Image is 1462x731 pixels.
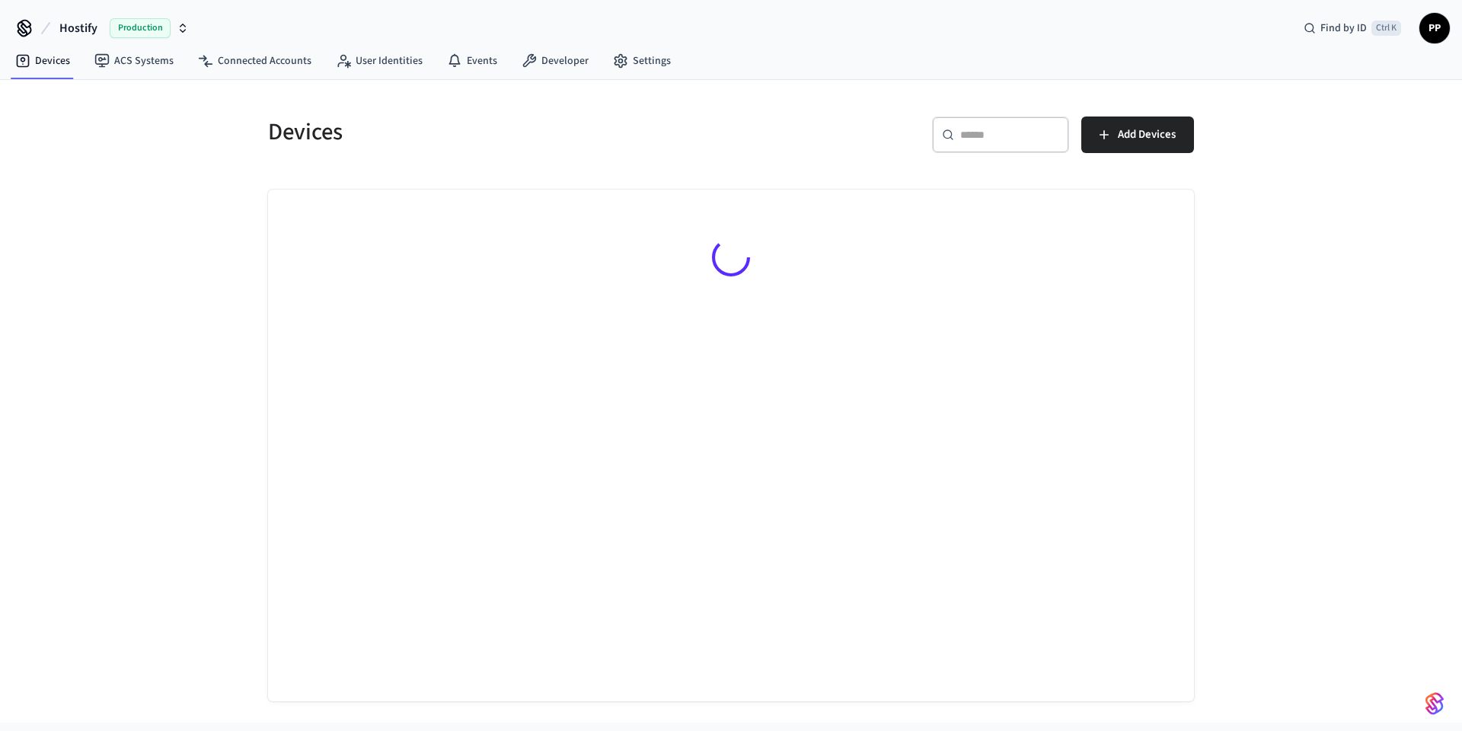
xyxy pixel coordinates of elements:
[268,117,722,148] h5: Devices
[1320,21,1367,36] span: Find by ID
[1118,125,1176,145] span: Add Devices
[1419,13,1450,43] button: PP
[59,19,97,37] span: Hostify
[1291,14,1413,42] div: Find by IDCtrl K
[110,18,171,38] span: Production
[1425,691,1444,716] img: SeamLogoGradient.69752ec5.svg
[601,47,683,75] a: Settings
[1421,14,1448,42] span: PP
[509,47,601,75] a: Developer
[1371,21,1401,36] span: Ctrl K
[186,47,324,75] a: Connected Accounts
[324,47,435,75] a: User Identities
[1081,117,1194,153] button: Add Devices
[435,47,509,75] a: Events
[3,47,82,75] a: Devices
[82,47,186,75] a: ACS Systems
